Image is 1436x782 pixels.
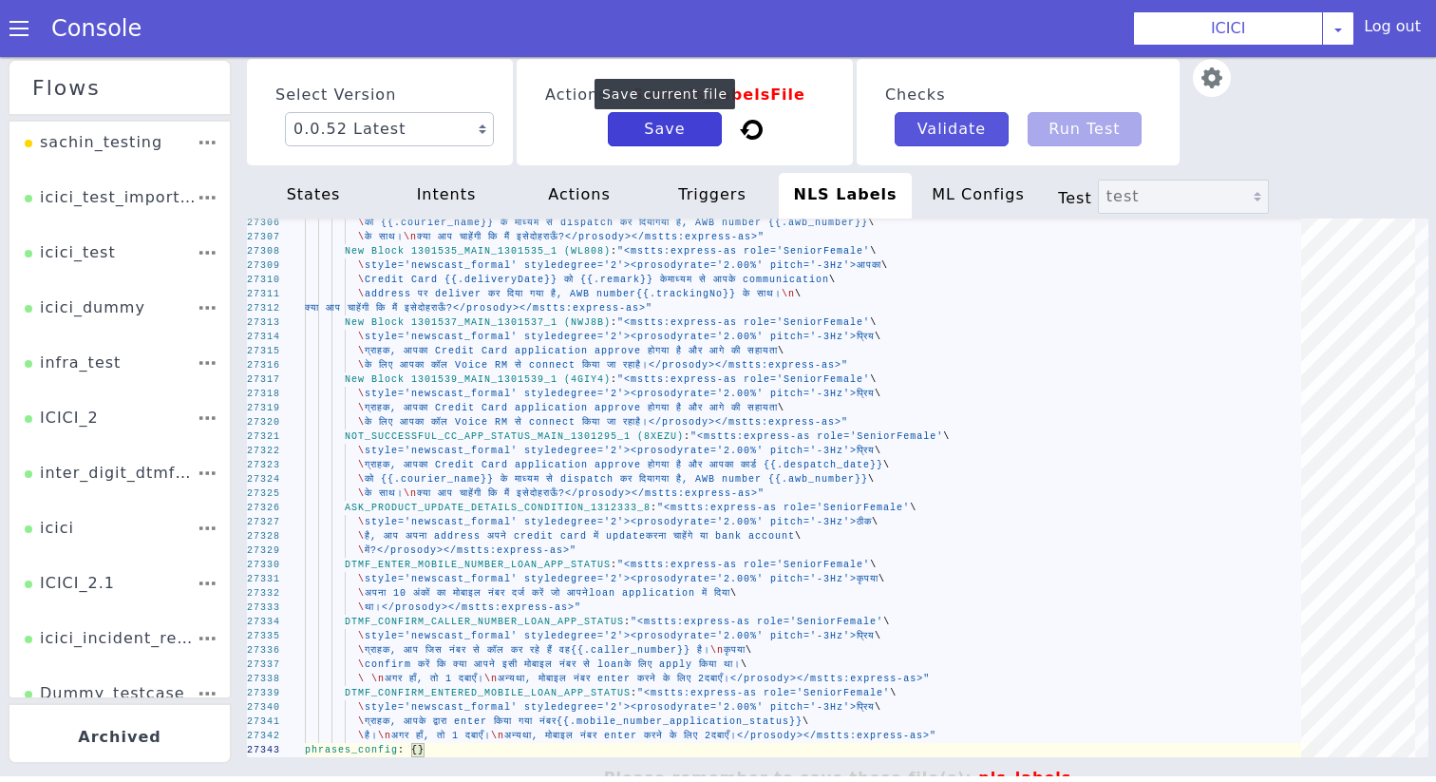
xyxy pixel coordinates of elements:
[345,195,611,205] span: New Block 1301535_MAIN_1301535_1 (WL808)
[365,594,571,604] span: ग्राहक, आप जिस नंबर से कॉल कर रहे हैं वह
[247,449,280,464] div: 27326
[247,293,280,307] div: 27315
[636,238,782,248] span: {{.trackingNo}} के साथ।
[247,563,280,578] div: 27334
[358,352,365,362] span: \
[358,366,365,376] span: \
[778,295,784,305] span: \
[247,392,280,407] div: 27322
[646,480,795,490] span: करना चाहेंगे या bank account
[365,280,684,291] span: style='newscast_formal' styledegree='2'><prosody
[684,380,690,391] span: :
[895,61,1009,95] button: Validate
[398,694,425,704] span: : {}
[25,80,162,116] div: sachin_testing
[365,437,404,448] span: के साथ।
[358,651,365,661] span: \
[617,508,870,519] span: "<mstts:express-as role='SeniorFemale'
[25,410,197,447] div: inter_digit_dtmf_wait_test
[358,665,365,676] span: \
[247,264,280,278] div: 27313
[247,307,280,321] div: 27316
[571,594,710,604] span: {{.caller_number}} है।
[365,466,684,476] span: style='newscast_formal' styledegree='2'><prosody
[358,423,365,433] span: \
[655,423,868,433] span: गया है, AWB number {{.awb_number}}
[746,594,752,604] span: \
[247,592,280,606] div: 27336
[668,223,829,234] span: माध्यम से आपके communication
[247,321,280,335] div: 27317
[684,466,872,476] span: rate='2.00%' pitch='-3Hz'>ठीक
[365,537,589,547] span: अपना 10 अंकों का मोबाइल नंबर दर्ज करें जो आपने
[247,207,280,221] div: 27309
[358,594,365,604] span: \
[380,122,513,167] div: intents
[425,692,425,706] textarea: Editor content;Press Alt+F1 for Accessibility Options.
[247,364,280,378] div: 27320
[365,423,655,433] span: को {{.courier_name}} के माध्यम से dispatch कर दिया
[655,352,778,362] span: गया है और आगे की सहायता
[875,337,881,348] span: \
[358,580,365,590] span: \
[677,380,684,391] span: )
[829,223,836,234] span: \
[365,679,378,690] span: है।
[28,15,164,42] a: Console
[247,549,280,563] div: 27333
[875,580,881,590] span: \
[365,580,684,590] span: style='newscast_formal' styledegree='2'><prosody
[870,266,877,277] span: \
[13,21,120,52] div: Flows
[305,694,398,704] span: phrases_config
[365,494,576,505] span: में?</prosody></mstts:express-as>"
[345,565,624,576] span: DTMF_CONFIRM_CALLER_NUMBER_LOAN_APP_STATUS
[978,717,1071,735] span: nls_labels
[404,181,417,191] span: \n
[358,466,365,476] span: \
[870,323,877,334] span: \
[358,551,365,562] span: \
[872,466,879,476] span: \
[358,238,365,248] span: \
[365,409,655,419] span: ग्राहक, आपका Credit Card application approve हो
[247,193,280,207] div: 27308
[617,323,870,334] span: "<mstts:express-as role='SeniorFemale'
[247,250,280,264] div: 27312
[247,521,280,535] div: 27331
[25,300,121,336] div: infra_test
[247,464,280,478] div: 27327
[247,492,280,506] div: 27329
[690,380,943,391] span: "<mstts:express-as role='SeniorFemale'
[365,665,557,676] span: ग्राहक, आपके द्वारा enter किया गया नंबर
[247,677,280,692] div: 27342
[684,280,875,291] span: rate='2.00%' pitch='-3Hz'>प्रिय
[657,451,910,462] span: "<mstts:express-as role='SeniorFemale'
[730,537,737,547] span: \
[247,692,280,706] div: 27343
[378,679,391,690] span: \n
[870,508,877,519] span: \
[345,451,651,462] span: ASK_PRODUCT_UPDATE_DETAILS_CONDITION_1312333_8
[275,27,484,61] label: Select Version
[365,209,684,219] span: style='newscast_formal' styledegree='2'><prosody
[247,635,280,649] div: 27339
[557,665,803,676] span: {{.mobile_number_application_status}}
[247,478,280,492] div: 27328
[247,122,380,167] div: states
[617,266,870,277] span: "<mstts:express-as role='SeniorFemale'
[611,266,617,277] span: :
[875,651,881,661] span: \
[358,679,365,690] span: \
[391,679,491,690] span: अगर हाँ, तो 1 दबाएँ।
[1133,11,1323,46] button: ICICI
[365,238,636,248] span: address पर deliver कर दिया गया है, AWB number
[417,437,530,448] span: क्या आप चाहेंगी कि मैं इसे
[608,61,722,95] button: Save
[13,665,226,707] div: Archived
[870,195,877,205] span: \
[247,435,280,449] div: 27325
[247,663,280,677] div: 27341
[305,252,418,262] span: क्या आप चाहेंगी कि मैं इसे
[385,622,484,633] span: अगर हाँ, तो 1 दबाएँ।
